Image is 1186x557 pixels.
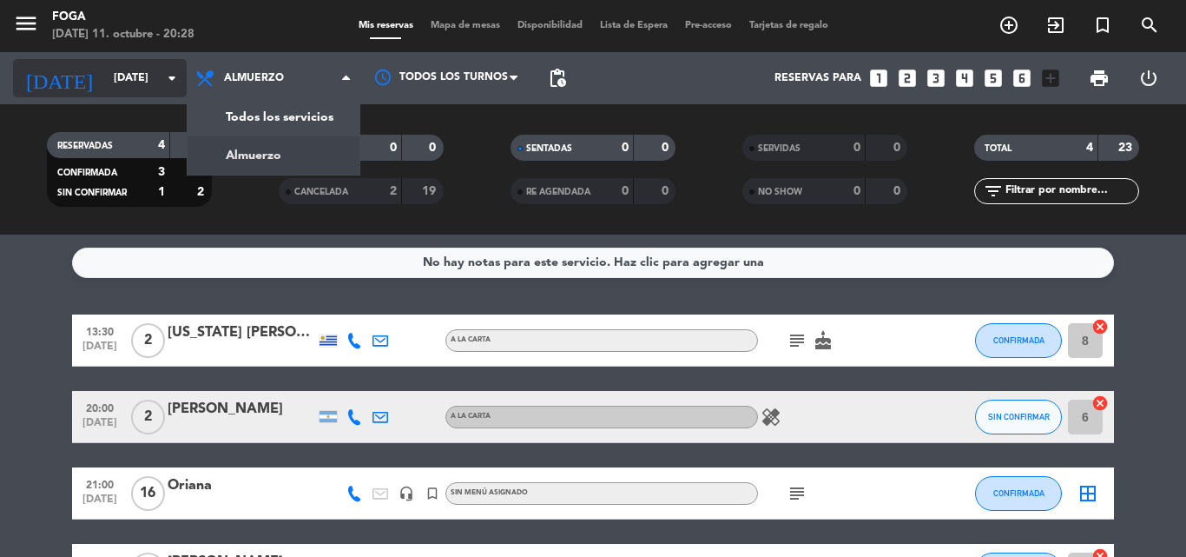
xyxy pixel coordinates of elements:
strong: 0 [893,142,904,154]
i: looks_two [896,67,919,90]
span: 13:30 [78,321,122,341]
strong: 0 [853,185,860,197]
span: Disponibilidad [509,21,591,30]
i: turned_in_not [425,486,440,501]
span: Lista de Espera [591,21,676,30]
span: Mapa de mesas [422,21,509,30]
span: CONFIRMADA [993,488,1044,498]
i: cake [813,330,833,351]
i: headset_mic [399,486,414,501]
span: Sin menú asignado [451,489,528,496]
strong: 0 [622,185,629,197]
i: looks_4 [953,67,976,90]
span: [DATE] [78,341,122,361]
span: CONFIRMADA [57,169,117,177]
i: menu [13,10,39,36]
i: border_all [1077,483,1098,504]
span: Reservas para [774,72,861,84]
strong: 2 [197,186,208,198]
button: menu [13,10,39,43]
strong: 0 [390,142,397,154]
strong: 0 [662,142,672,154]
i: filter_list [983,181,1004,202]
span: TOTAL [985,144,1011,153]
span: 16 [131,476,165,511]
span: Tarjetas de regalo [741,21,837,30]
div: LOG OUT [1123,52,1173,104]
strong: 0 [662,185,672,197]
i: exit_to_app [1045,15,1066,36]
button: CONFIRMADA [975,323,1062,358]
button: SIN CONFIRMAR [975,400,1062,434]
i: healing [761,407,781,428]
span: RE AGENDADA [526,188,590,196]
span: SENTADAS [526,144,572,153]
div: [US_STATE] [PERSON_NAME] [168,322,315,344]
span: pending_actions [547,68,568,89]
strong: 4 [1086,142,1093,154]
a: Todos los servicios [188,98,359,136]
button: CONFIRMADA [975,476,1062,511]
i: turned_in_not [1092,15,1113,36]
div: Oriana [168,474,315,497]
div: [PERSON_NAME] [168,398,315,421]
i: [DATE] [13,59,105,97]
span: Almuerzo [224,72,284,84]
span: SIN CONFIRMAR [57,189,127,197]
i: looks_one [867,67,890,90]
i: arrow_drop_down [161,68,182,89]
i: cancel [1091,395,1109,412]
span: 2 [131,323,165,358]
span: A LA CARTA [451,336,491,343]
strong: 23 [1118,142,1136,154]
span: print [1089,68,1110,89]
div: No hay notas para este servicio. Haz clic para agregar una [423,253,764,273]
span: 20:00 [78,397,122,417]
span: 21:00 [78,474,122,494]
span: 2 [131,400,165,434]
div: [DATE] 11. octubre - 20:28 [52,26,194,43]
strong: 0 [853,142,860,154]
strong: 3 [158,166,165,178]
span: RESERVADAS [57,142,113,150]
i: looks_3 [925,67,947,90]
strong: 1 [158,186,165,198]
div: FOGA [52,9,194,26]
span: SERVIDAS [758,144,801,153]
strong: 0 [893,185,904,197]
i: add_box [1039,67,1062,90]
strong: 0 [622,142,629,154]
i: cancel [1091,318,1109,335]
i: subject [787,330,807,351]
i: looks_6 [1011,67,1033,90]
span: [DATE] [78,494,122,514]
a: Almuerzo [188,136,359,175]
span: Pre-acceso [676,21,741,30]
span: [DATE] [78,417,122,437]
span: A LA CARTA [451,413,491,420]
i: add_circle_outline [998,15,1019,36]
strong: 2 [390,185,397,197]
span: Mis reservas [350,21,422,30]
i: power_settings_new [1138,68,1159,89]
i: subject [787,483,807,504]
strong: 19 [422,185,439,197]
strong: 0 [429,142,439,154]
span: SIN CONFIRMAR [988,412,1050,421]
span: NO SHOW [758,188,802,196]
i: looks_5 [982,67,1005,90]
i: search [1139,15,1160,36]
input: Filtrar por nombre... [1004,182,1138,201]
span: CONFIRMADA [993,335,1044,345]
span: CANCELADA [294,188,348,196]
strong: 4 [158,139,165,151]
